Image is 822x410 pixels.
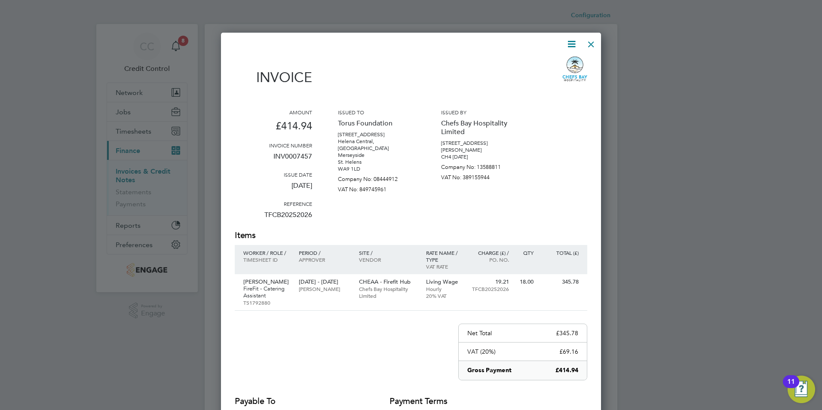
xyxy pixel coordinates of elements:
[467,329,492,337] p: Net Total
[441,171,518,181] p: VAT No: 389155944
[338,116,415,131] p: Torus Foundation
[299,249,350,256] p: Period /
[243,285,290,299] p: FireFit - Catering Assistant
[390,395,467,407] h2: Payment terms
[359,285,417,299] p: Chefs Bay Hospitality Limited
[235,69,312,86] h1: Invoice
[562,56,587,82] img: chefsbay-logo-remittance.png
[426,249,463,263] p: Rate name / type
[235,229,587,242] h2: Items
[338,159,415,165] p: St. Helens
[426,278,463,285] p: Living Wage
[559,348,578,355] p: £69.16
[441,109,518,116] h3: Issued by
[235,149,312,171] p: INV0007457
[441,160,518,171] p: Company No: 13588811
[299,278,350,285] p: [DATE] - [DATE]
[235,207,312,229] p: TFCB20252026
[472,249,509,256] p: Charge (£) /
[359,256,417,263] p: Vendor
[243,278,290,285] p: [PERSON_NAME]
[542,249,579,256] p: Total (£)
[235,178,312,200] p: [DATE]
[441,147,518,153] p: [PERSON_NAME]
[441,140,518,147] p: [STREET_ADDRESS]
[542,278,579,285] p: 345.78
[338,172,415,183] p: Company No: 08444912
[338,138,415,152] p: Helena Central, [GEOGRAPHIC_DATA]
[788,376,815,403] button: Open Resource Center, 11 new notifications
[338,109,415,116] h3: Issued to
[338,131,415,138] p: [STREET_ADDRESS]
[426,285,463,292] p: Hourly
[472,256,509,263] p: Po. No.
[426,263,463,270] p: VAT rate
[235,395,364,407] h2: Payable to
[235,171,312,178] h3: Issue date
[518,278,534,285] p: 18.00
[338,183,415,193] p: VAT No: 849745961
[338,165,415,172] p: WA9 1LD
[441,153,518,160] p: CH4 [DATE]
[243,249,290,256] p: Worker / Role /
[556,329,578,337] p: £345.78
[467,366,512,375] p: Gross Payment
[299,256,350,263] p: Approver
[518,249,534,256] p: QTY
[555,366,578,375] p: £414.94
[787,382,795,393] div: 11
[472,285,509,292] p: TFCB20252026
[472,278,509,285] p: 19.21
[359,249,417,256] p: Site /
[235,116,312,142] p: £414.94
[235,142,312,149] h3: Invoice number
[243,299,290,306] p: TS1792880
[359,278,417,285] p: CHEAA - Firefit Hub
[338,152,415,159] p: Merseyside
[235,200,312,207] h3: Reference
[243,256,290,263] p: Timesheet ID
[426,292,463,299] p: 20% VAT
[441,116,518,140] p: Chefs Bay Hospitality Limited
[299,285,350,292] p: [PERSON_NAME]
[235,109,312,116] h3: Amount
[467,348,496,355] p: VAT (20%)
